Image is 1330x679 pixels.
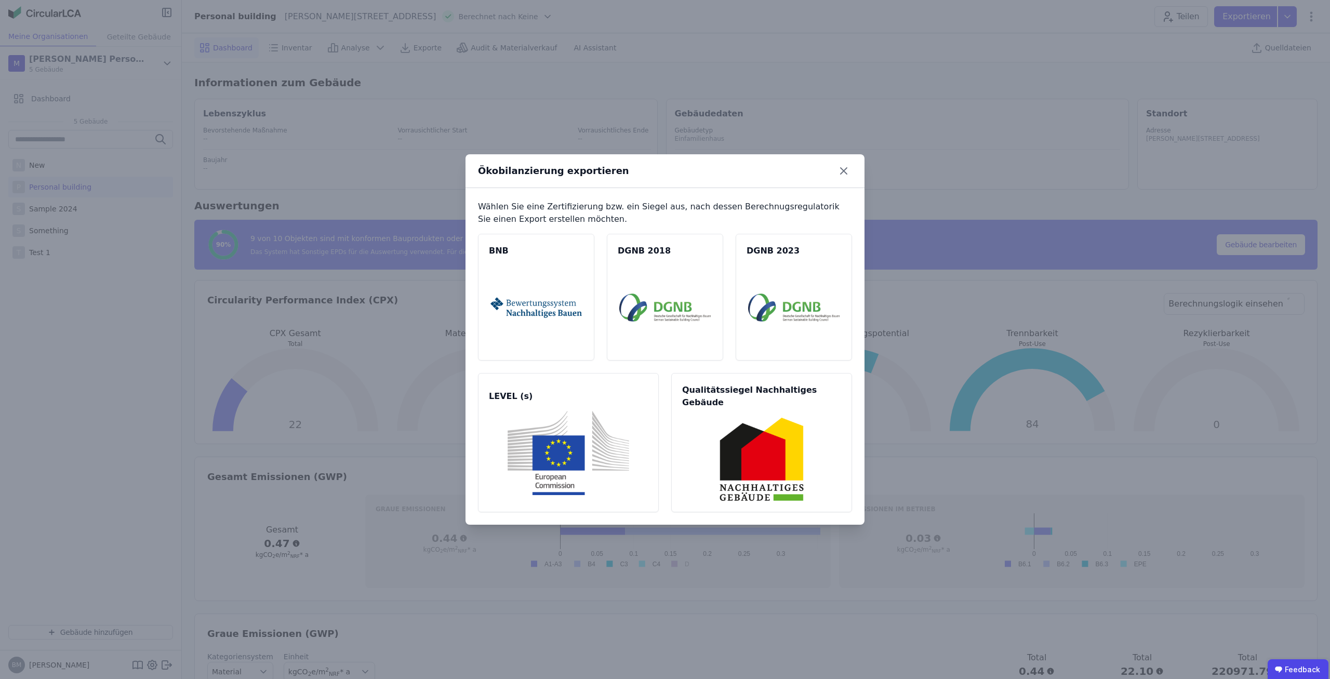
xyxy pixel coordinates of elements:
span: LEVEL (s) [489,390,648,403]
img: qng [684,417,840,501]
div: Wählen Sie eine Zertifizierung bzw. ein Siegel aus, nach dessen Berechnugsregulatorik Sie einen E... [478,201,852,225]
img: dgnb18 [619,265,711,350]
div: Ökobilanzierung exportieren [478,164,629,178]
img: levels [490,411,646,495]
span: Qualitätssiegel Nachhaltiges Gebäude [682,384,841,409]
span: BNB [489,245,583,257]
img: bnb [490,265,582,350]
img: dgnb23 [748,265,840,350]
span: DGNB 2023 [747,245,841,257]
span: DGNB 2018 [618,245,712,257]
